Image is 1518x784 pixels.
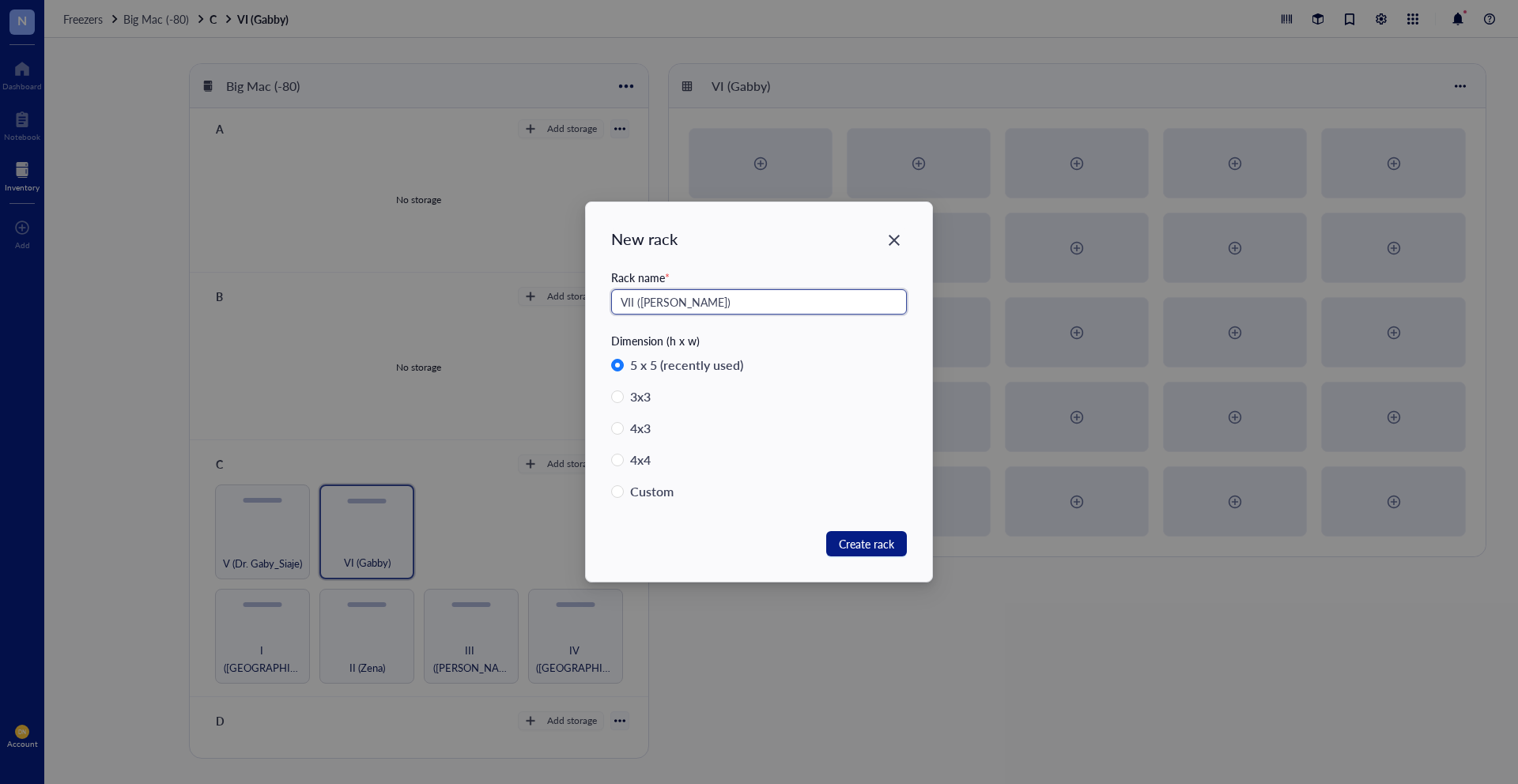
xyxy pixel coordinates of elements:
[611,269,907,286] div: Rack name
[826,531,907,556] button: Create rack
[611,228,907,250] div: New rack
[630,417,651,439] div: 4 x 3
[611,334,907,348] div: Dimension (h x w)
[611,289,907,315] input: e.g. rack #1
[839,535,894,552] span: Create rack
[630,354,743,376] div: 5 x 5 (recently used)
[882,231,907,250] span: Close
[630,449,651,471] div: 4 x 4
[882,228,907,253] button: Close
[630,481,674,503] div: Custom
[630,386,651,408] div: 3 x 3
